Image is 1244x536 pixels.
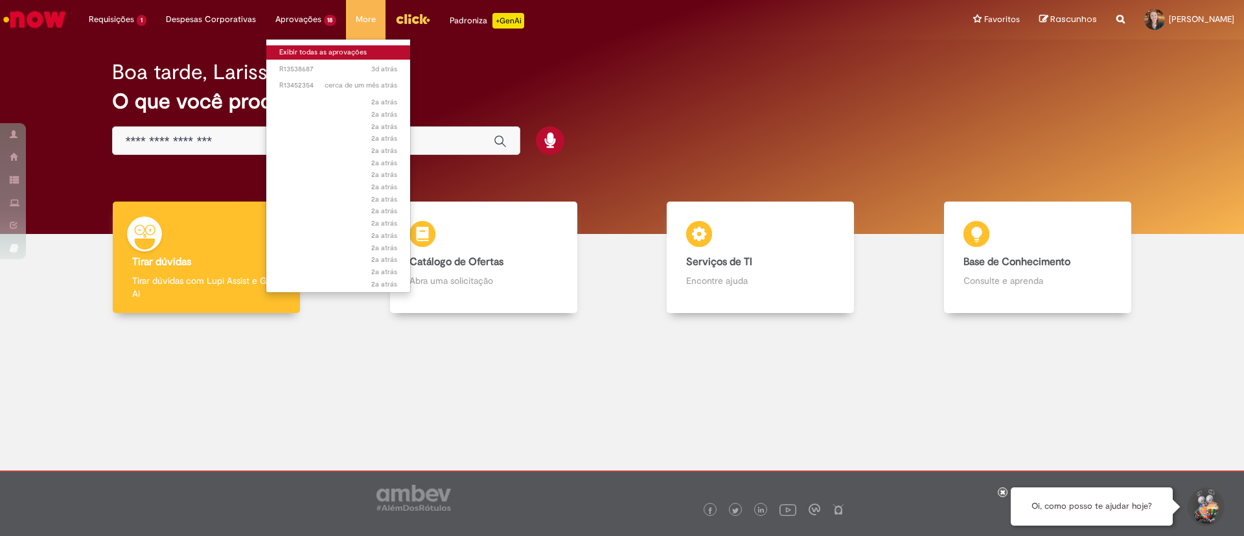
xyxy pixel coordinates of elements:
span: 2a atrás [371,218,397,228]
p: Abra uma solicitação [409,274,558,287]
a: Aberto : [266,108,411,111]
a: Serviços de TI Encontre ajuda [622,202,899,314]
span: 2a atrás [371,231,397,240]
a: Aberto : [266,95,411,99]
time: 29/12/2023 11:23:55 [371,243,397,253]
a: Aberto : [266,277,411,281]
span: Despesas Corporativas [166,13,256,26]
span: 18 [324,15,337,26]
a: Aberto : [266,120,411,124]
a: Exibir todas as aprovações [266,45,411,60]
span: 2a atrás [371,134,397,143]
a: Aberto : [266,216,411,220]
img: ServiceNow [1,6,68,32]
time: 18/03/2024 17:35:38 [371,97,397,107]
b: Tirar dúvidas [132,255,191,268]
span: [PERSON_NAME] [1169,14,1234,25]
time: 06/03/2024 17:53:41 [371,170,397,180]
h2: O que você procura hoje? [112,90,1133,113]
b: Catálogo de Ofertas [409,255,503,268]
img: logo_footer_linkedin.png [758,507,765,515]
span: R13538687 [279,64,398,75]
time: 31/01/2024 18:15:27 [371,206,397,216]
span: R13452354 [279,80,398,91]
p: +GenAi [492,13,524,29]
span: 2a atrás [371,243,397,253]
span: 2a atrás [371,267,397,277]
h2: Boa tarde, Larissa [112,61,279,84]
a: Aberto : [266,144,411,148]
span: 3d atrás [371,64,397,74]
span: Rascunhos [1050,13,1097,25]
time: 29/12/2023 10:26:10 [371,279,397,289]
a: Aberto : [266,253,411,257]
a: Tirar dúvidas Tirar dúvidas com Lupi Assist e Gen Ai [68,202,345,314]
span: More [356,13,376,26]
time: 08/03/2024 11:27:02 [371,146,397,156]
span: 2a atrás [371,170,397,180]
img: logo_footer_workplace.png [809,504,820,515]
a: Aberto : [266,265,411,269]
time: 29/12/2023 11:10:37 [371,255,397,264]
a: Aberto R13538687 : [266,62,411,76]
span: 2a atrás [371,255,397,264]
ul: Aprovações [266,39,411,293]
span: 2a atrás [371,182,397,192]
div: Oi, como posso te ajudar hoje? [1011,487,1173,526]
b: Base de Conhecimento [963,255,1070,268]
time: 18/03/2024 17:35:28 [371,110,397,119]
time: 31/01/2024 15:07:10 [371,218,397,228]
div: Padroniza [450,13,524,29]
a: Catálogo de Ofertas Abra uma solicitação [345,202,623,314]
span: 2a atrás [371,122,397,132]
a: Rascunhos [1039,14,1097,26]
p: Tirar dúvidas com Lupi Assist e Gen Ai [132,274,281,300]
time: 09/02/2024 17:12:24 [371,194,397,204]
a: Aberto : [266,132,411,135]
a: Aberto : [266,192,411,196]
img: logo_footer_youtube.png [779,501,796,518]
a: Aberto : [266,229,411,233]
img: logo_footer_ambev_rotulo_gray.png [376,485,451,511]
time: 10/01/2024 09:24:32 [371,231,397,240]
img: logo_footer_facebook.png [707,507,713,514]
p: Consulte e aprenda [963,274,1112,287]
span: 2a atrás [371,206,397,216]
span: Aprovações [275,13,321,26]
a: Base de Conhecimento Consulte e aprenda [899,202,1177,314]
time: 29/12/2023 10:59:48 [371,267,397,277]
img: logo_footer_twitter.png [732,507,739,514]
span: 2a atrás [371,194,397,204]
span: cerca de um mês atrás [325,80,397,90]
b: Serviços de TI [686,255,752,268]
time: 08/03/2024 11:27:08 [371,134,397,143]
span: Requisições [89,13,134,26]
a: Aberto R13452354 : [266,78,411,93]
span: 2a atrás [371,146,397,156]
time: 08/03/2024 11:26:53 [371,158,397,168]
img: logo_footer_naosei.png [833,504,844,515]
a: Aberto : [266,156,411,160]
time: 29/08/2025 20:08:03 [325,80,397,90]
a: Aberto : [266,168,411,172]
button: Iniciar Conversa de Suporte [1186,487,1225,526]
a: Aberto : [266,241,411,245]
a: Aberto : [266,204,411,208]
span: Favoritos [984,13,1020,26]
span: 2a atrás [371,97,397,107]
span: 2a atrás [371,158,397,168]
p: Encontre ajuda [686,274,835,287]
img: click_logo_yellow_360x200.png [395,9,430,29]
time: 08/03/2024 14:13:16 [371,122,397,132]
a: Aberto : [266,180,411,184]
time: 26/09/2025 16:36:08 [371,64,397,74]
span: 2a atrás [371,110,397,119]
span: 2a atrás [371,279,397,289]
time: 21/02/2024 14:27:15 [371,182,397,192]
span: 1 [137,15,146,26]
